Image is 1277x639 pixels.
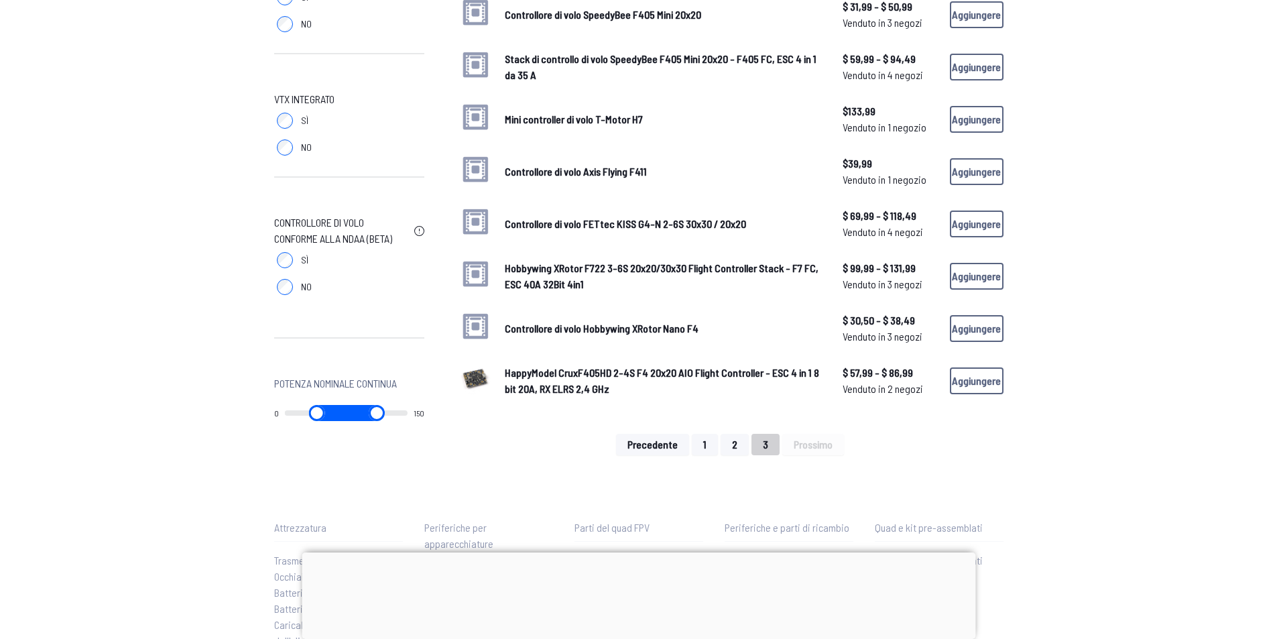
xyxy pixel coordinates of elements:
[505,52,816,81] font: Stack di controllo di volo SpeedyBee F405 Mini 20x20 - F405 FC, ESC 4 in 1 da 35 A
[274,570,369,583] font: Occhiali, VRX e monitor
[843,262,916,274] font: $ 99,99 - $ 131,99
[301,254,308,266] font: SÌ
[505,366,819,395] font: HappyModel CruxF405HD 2-4S F4 20x20 AIO Flight Controller - ESC 4 in 1 8 bit 20A, RX ELRS 2,4 GHz
[616,434,689,455] button: Precedente
[950,263,1004,290] button: Aggiungere
[274,93,335,105] font: VTX integrato
[301,18,312,30] font: NO
[952,60,1001,73] font: Aggiungere
[505,322,698,335] font: Controllore di volo Hobbywing XRotor Nano F4
[950,54,1004,80] button: Aggiungere
[301,115,308,126] font: SÌ
[457,360,494,398] img: immagine
[274,554,389,567] font: Trasmettitori e moduli radio
[843,52,916,65] font: $ 59,99 - $ 94,49
[725,521,849,534] font: Periferiche e parti di ricambio
[277,139,293,156] input: NO
[505,165,647,178] font: Controllore di volo Axis Flying F411
[274,553,403,569] a: Trasmettitori e moduli radio
[505,260,821,292] a: Hobbywing XRotor F722 3-6S 20x20/30x30 Flight Controller Stack - F7 FC, ESC 40A 32Bit 4in1
[950,106,1004,133] button: Aggiungere
[721,434,749,455] button: 2
[457,360,494,402] a: immagine
[952,8,1001,21] font: Aggiungere
[843,121,926,133] font: Venduto in 1 negozio
[843,382,923,395] font: Venduto in 2 negozi
[505,262,818,290] font: Hobbywing XRotor F722 3-6S 20x20/30x30 Flight Controller Stack - F7 FC, ESC 40A 32Bit 4in1
[843,68,923,81] font: Venduto in 4 negozi
[843,16,922,29] font: Venduto in 3 negozi
[843,278,922,290] font: Venduto in 3 negozi
[952,113,1001,125] font: Aggiungere
[301,281,312,292] font: NO
[505,164,821,180] a: Controllore di volo Axis Flying F411
[732,438,737,451] font: 2
[505,216,821,232] a: Controllore di volo FETtec KISS G4-N 2-6S 30x30 / 20x20
[277,279,293,295] input: NO
[950,315,1004,342] button: Aggiungere
[277,16,293,32] input: NO
[952,374,1001,387] font: Aggiungere
[505,111,821,127] a: Mini controller di volo T-Motor H7
[950,367,1004,394] button: Aggiungere
[505,365,821,397] a: HappyModel CruxF405HD 2-4S F4 20x20 AIO Flight Controller - ESC 4 in 1 8 bit 20A, RX ELRS 2,4 GHz
[627,438,678,451] font: Precedente
[763,438,768,451] font: 3
[843,366,913,379] font: $ 57,99 - $ 86,99
[875,521,983,534] font: Quad e kit pre-assemblati
[950,211,1004,237] button: Aggiungere
[574,521,650,534] font: Parti del quad FPV
[505,217,746,230] font: Controllore di volo FETtec KISS G4-N 2-6S 30x30 / 20x20
[952,217,1001,230] font: Aggiungere
[424,521,493,550] font: Periferiche per apparecchiature
[277,252,293,268] input: SÌ
[843,225,923,238] font: Venduto in 4 negozi
[843,173,926,186] font: Venduto in 1 negozio
[274,377,397,390] font: Potenza nominale continua
[692,434,718,455] button: 1
[274,569,403,585] a: Occhiali, VRX e monitor
[952,165,1001,178] font: Aggiungere
[843,330,922,343] font: Venduto in 3 negozi
[302,553,975,636] iframe: Annuncio
[843,105,875,117] font: $133,99
[505,8,701,21] font: Controllore di volo SpeedyBee F405 Mini 20x20
[274,521,326,534] font: Attrezzatura
[414,408,424,418] font: 150
[843,314,915,327] font: $ 30,50 - $ 38,49
[950,1,1004,28] button: Aggiungere
[274,216,392,245] font: Controllore di volo conforme alla NDAA (Beta)
[952,322,1001,335] font: Aggiungere
[952,270,1001,282] font: Aggiungere
[301,141,312,153] font: NO
[751,434,780,455] button: 3
[505,51,821,83] a: Stack di controllo di volo SpeedyBee F405 Mini 20x20 - F405 FC, ESC 4 in 1 da 35 A
[843,209,916,222] font: $ 69,99 - $ 118,49
[950,158,1004,185] button: Aggiungere
[505,321,821,337] a: Controllore di volo Hobbywing XRotor Nano F4
[274,586,355,599] font: Batterie LiPo / LiHV
[703,438,707,451] font: 1
[274,601,403,617] a: Batterie agli ioni di litio / NiMH
[274,602,400,615] font: Batterie agli ioni di litio / NiMH
[277,113,293,129] input: SÌ
[843,157,872,170] font: $39,99
[505,113,643,125] font: Mini controller di volo T-Motor H7
[505,7,821,23] a: Controllore di volo SpeedyBee F405 Mini 20x20
[274,408,279,418] font: 0
[274,585,403,601] a: Batterie LiPo / LiHV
